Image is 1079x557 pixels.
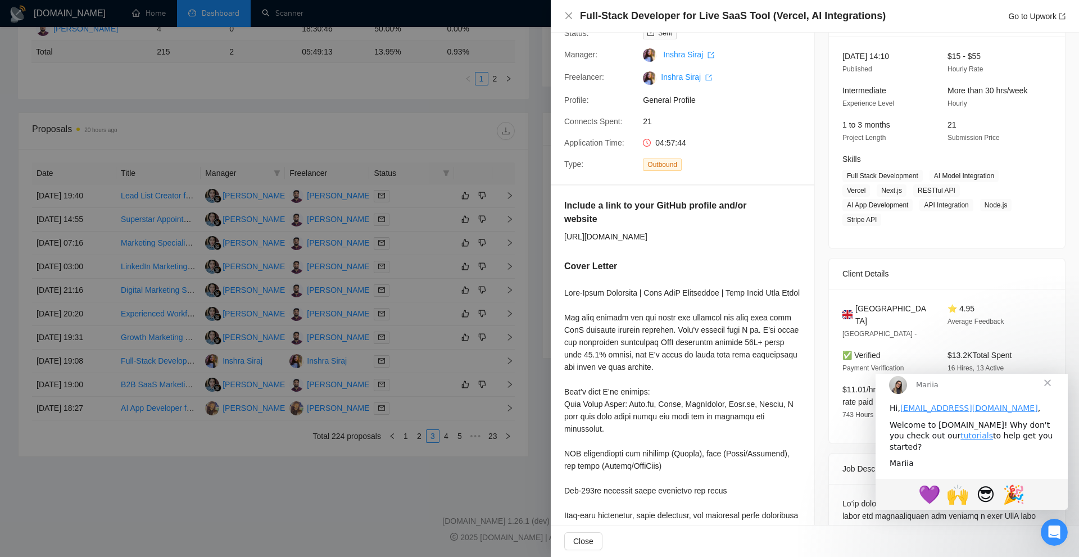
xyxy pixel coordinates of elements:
[43,110,65,132] span: 💜
[40,107,68,134] span: purple heart reaction
[1041,519,1068,546] iframe: Intercom live chat
[661,73,712,81] a: Inshra Siraj export
[564,96,589,105] span: Profile:
[564,199,749,226] h5: Include a link to your GitHub profile and/or website
[573,535,593,547] span: Close
[877,184,906,197] span: Next.js
[842,454,1051,484] div: Job Description
[564,11,573,21] button: Close
[14,46,178,79] div: Welcome to [DOMAIN_NAME]! Why don't you check out our to help get you started?
[96,107,124,134] span: face with sunglasses reaction
[930,170,999,182] span: AI Model Integration
[947,86,1027,95] span: More than 30 hrs/week
[71,110,93,132] span: 🙌
[564,117,623,126] span: Connects Spent:
[842,411,873,419] span: 743 Hours
[842,364,904,372] span: Payment Verification
[947,65,983,73] span: Hourly Rate
[643,71,656,85] img: c1e5qCQbuatLkCNS4p4zvQS8r2eHNDObt9LWdPkrAMdT6QvScd0lraEj2i5DCRxI8p
[564,138,624,147] span: Application Time:
[842,259,1051,289] div: Client Details
[564,11,573,20] span: close
[947,351,1012,360] span: $13.2K Total Spent
[85,57,117,66] a: tutorials
[705,74,712,81] span: export
[14,84,178,96] div: Mariia
[947,99,967,107] span: Hourly
[1059,13,1066,20] span: export
[842,309,853,321] img: 🇬🇧
[564,29,589,38] span: Status:
[124,107,152,134] span: tada reaction
[913,184,960,197] span: RESTful API
[842,86,886,95] span: Intermediate
[643,94,811,106] span: General Profile
[14,29,178,40] div: Hi, ,
[564,532,602,550] button: Close
[647,30,654,37] span: mail
[643,115,811,128] span: 21
[580,9,886,23] h4: Full-Stack Developer for Live SaaS Tool (Vercel, AI Integrations)
[842,170,923,182] span: Full Stack Development
[855,302,930,327] span: [GEOGRAPHIC_DATA]
[1008,12,1066,21] a: Go to Upworkexport
[842,65,872,73] span: Published
[947,318,1004,325] span: Average Feedback
[643,159,682,171] span: Outbound
[876,374,1068,510] iframe: Intercom live chat message
[947,52,981,61] span: $15 - $55
[564,260,617,273] h5: Cover Letter
[842,199,913,211] span: AI App Development
[655,138,686,147] span: 04:57:44
[658,29,672,37] span: Sent
[101,110,119,132] span: 😎
[663,50,714,59] a: Inshra Siraj export
[842,120,890,129] span: 1 to 3 months
[842,99,894,107] span: Experience Level
[643,139,651,147] span: clock-circle
[708,52,714,58] span: export
[842,134,886,142] span: Project Length
[68,107,96,134] span: raised hands reaction
[842,330,917,338] span: [GEOGRAPHIC_DATA] -
[564,230,782,243] div: [URL][DOMAIN_NAME]
[564,73,604,81] span: Freelancer:
[919,199,973,211] span: API Integration
[127,110,149,132] span: 🎉
[842,214,881,226] span: Stripe API
[947,364,1004,372] span: 16 Hires, 13 Active
[564,50,597,59] span: Manager:
[842,52,889,61] span: [DATE] 14:10
[842,351,881,360] span: ✅ Verified
[980,199,1012,211] span: Node.js
[842,155,861,164] span: Skills
[25,30,162,39] a: [EMAIL_ADDRESS][DOMAIN_NAME]
[947,120,956,129] span: 21
[842,184,870,197] span: Vercel
[947,304,974,313] span: ⭐ 4.95
[842,385,914,406] span: $11.01/hr avg hourly rate paid
[947,134,1000,142] span: Submission Price
[564,160,583,169] span: Type:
